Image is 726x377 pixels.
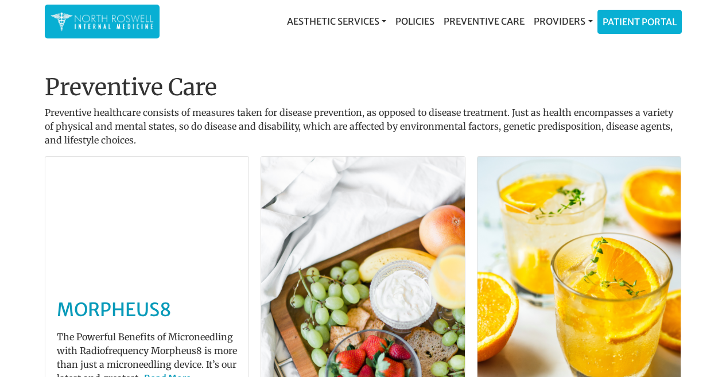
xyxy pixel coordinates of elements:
a: Patient Portal [598,10,681,33]
a: MORPHEUS8 [57,298,172,321]
a: Policies [391,10,439,33]
a: Preventive Care [439,10,529,33]
img: North Roswell Internal Medicine [51,10,154,33]
h1: Preventive Care [45,73,682,101]
a: Aesthetic Services [282,10,391,33]
a: Providers [529,10,597,33]
p: Preventive healthcare consists of measures taken for disease prevention, as opposed to disease tr... [45,106,682,147]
